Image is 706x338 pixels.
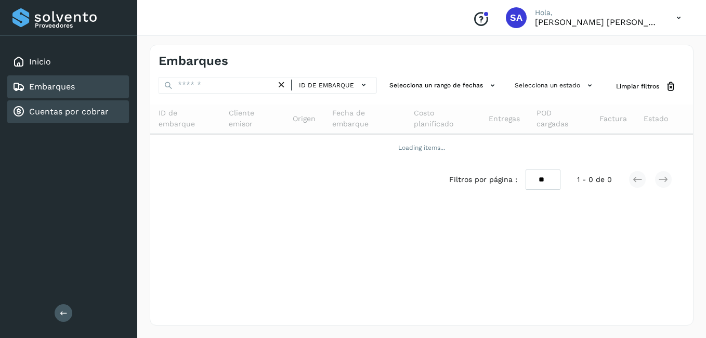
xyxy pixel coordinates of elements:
h4: Embarques [159,54,228,69]
span: Limpiar filtros [616,82,659,91]
button: Selecciona un rango de fechas [385,77,502,94]
span: ID de embarque [159,108,212,129]
a: Inicio [29,57,51,67]
button: Selecciona un estado [511,77,599,94]
span: ID de embarque [299,81,354,90]
span: Origen [293,113,316,124]
div: Cuentas por cobrar [7,100,129,123]
div: Embarques [7,75,129,98]
a: Embarques [29,82,75,92]
span: Cliente emisor [229,108,276,129]
p: Hola, [535,8,660,17]
p: Saul Armando Palacios Martinez [535,17,660,27]
span: Factura [599,113,627,124]
div: Inicio [7,50,129,73]
span: Filtros por página : [449,174,517,185]
span: Fecha de embarque [332,108,397,129]
span: Entregas [489,113,520,124]
span: 1 - 0 de 0 [577,174,612,185]
p: Proveedores [35,22,125,29]
td: Loading items... [150,134,693,161]
button: Limpiar filtros [608,77,685,96]
span: Estado [644,113,668,124]
span: Costo planificado [414,108,472,129]
a: Cuentas por cobrar [29,107,109,116]
button: ID de embarque [296,77,372,93]
span: POD cargadas [537,108,583,129]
